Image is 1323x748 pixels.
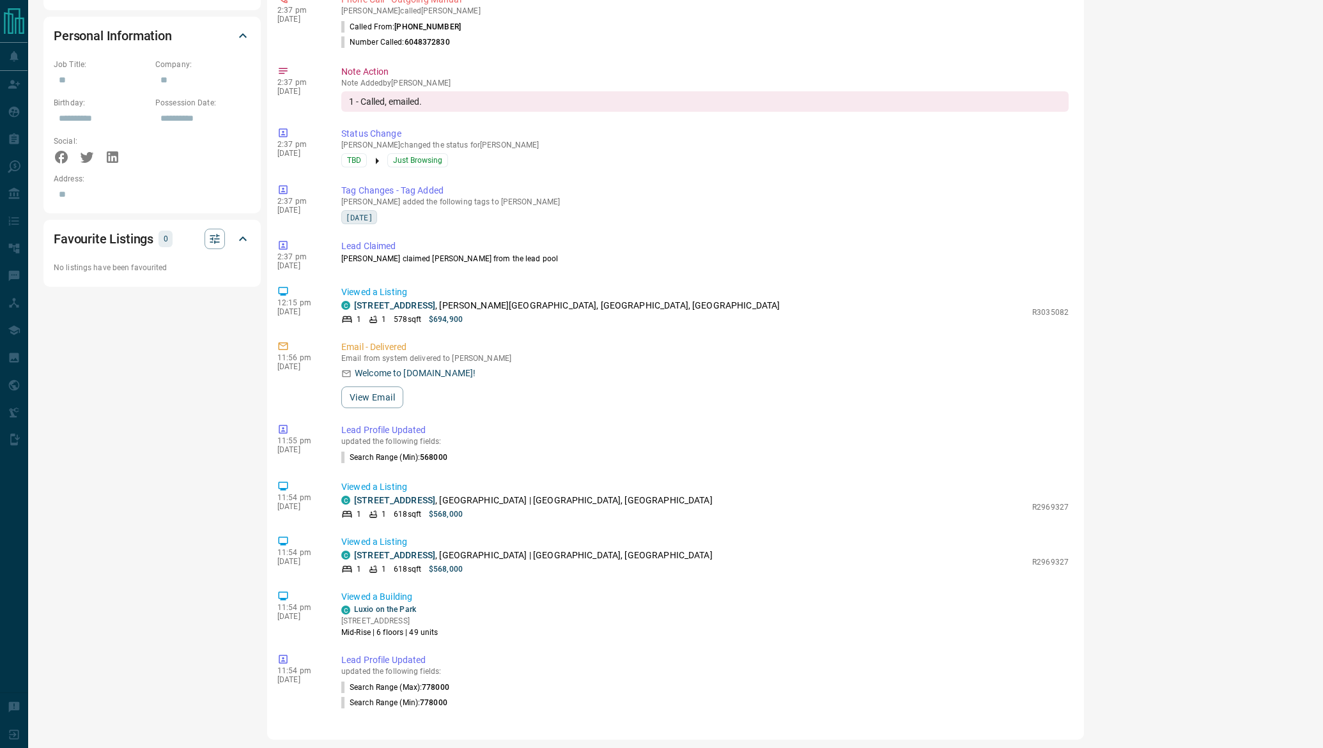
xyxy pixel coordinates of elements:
p: 11:54 pm [277,548,322,557]
a: [STREET_ADDRESS] [354,300,435,310]
p: 2:37 pm [277,140,322,149]
p: [DATE] [277,612,322,621]
p: [DATE] [277,557,322,566]
a: [STREET_ADDRESS] [354,495,435,505]
p: 11:55 pm [277,436,322,445]
p: updated the following fields: [341,667,1069,676]
span: 6048372830 [405,38,450,47]
p: 578 sqft [394,314,421,325]
p: [PERSON_NAME] claimed [PERSON_NAME] from the lead pool [341,253,1069,264]
p: R3035082 [1032,307,1069,318]
span: 778000 [420,698,447,707]
p: [PERSON_NAME] called [PERSON_NAME] [341,6,1069,15]
div: condos.ca [341,496,350,505]
span: [DATE] [346,211,373,224]
p: [DATE] [277,362,322,371]
p: 2:37 pm [277,78,322,87]
p: Note Added by [PERSON_NAME] [341,79,1069,88]
p: R2969327 [1032,501,1069,513]
p: 11:54 pm [277,666,322,675]
p: [DATE] [277,87,322,96]
p: Search Range (Max) : [341,682,449,693]
p: Called From: [341,21,461,33]
p: 1 [357,563,361,575]
p: [DATE] [277,307,322,316]
p: Number Called: [341,36,450,48]
span: Just Browsing [393,154,442,167]
p: Viewed a Listing [341,480,1069,494]
p: [DATE] [277,445,322,454]
p: No listings have been favourited [54,262,251,273]
span: TBD [347,154,361,167]
p: Possession Date: [155,97,251,109]
p: [DATE] [277,206,322,215]
p: 1 [357,314,361,325]
p: 2:37 pm [277,6,322,15]
p: $568,000 [429,563,463,575]
a: [STREET_ADDRESS] [354,550,435,560]
p: [PERSON_NAME] changed the status for [PERSON_NAME] [341,141,1069,149]
p: 1 [382,563,386,575]
p: Status Change [341,127,1069,141]
p: updated the following fields: [341,437,1069,446]
p: [DATE] [277,15,322,24]
p: Viewed a Listing [341,535,1069,549]
p: 618 sqft [394,563,421,575]
span: 778000 [422,683,449,692]
span: 568000 [420,453,447,462]
p: , [GEOGRAPHIC_DATA] | [GEOGRAPHIC_DATA], [GEOGRAPHIC_DATA] [354,494,713,507]
p: Saved Search Created [341,726,1069,739]
p: Search Range (Min) : [341,697,447,708]
p: [DATE] [277,502,322,511]
p: Lead Profile Updated [341,424,1069,437]
div: condos.ca [341,551,350,560]
div: Favourite Listings0 [54,224,251,254]
p: Viewed a Listing [341,286,1069,299]
p: Email - Delivered [341,340,1069,354]
p: R2969327 [1032,556,1069,568]
h2: Personal Information [54,26,172,46]
p: 0 [162,232,169,246]
p: [DATE] [277,149,322,158]
p: 11:56 pm [277,353,322,362]
p: 11:54 pm [277,603,322,612]
p: [DATE] [277,675,322,684]
h2: Favourite Listings [54,229,153,249]
p: [STREET_ADDRESS] [341,615,438,627]
p: Viewed a Building [341,590,1069,604]
p: Tag Changes - Tag Added [341,184,1069,197]
p: 2:37 pm [277,197,322,206]
p: 2:37 pm [277,252,322,261]
p: $694,900 [429,314,463,325]
span: [PHONE_NUMBER] [394,22,461,31]
p: , [PERSON_NAME][GEOGRAPHIC_DATA], [GEOGRAPHIC_DATA], [GEOGRAPHIC_DATA] [354,299,780,312]
p: Social: [54,135,149,147]
p: 1 [382,314,386,325]
p: Welcome to [DOMAIN_NAME]! [355,367,476,380]
p: Note Action [341,65,1069,79]
p: 12:15 pm [277,298,322,307]
p: [DATE] [277,261,322,270]
p: 1 [382,508,386,520]
a: Luxio on the Park [354,605,416,614]
p: Lead Profile Updated [341,653,1069,667]
p: Lead Claimed [341,240,1069,253]
p: Search Range (Min) : [341,452,447,463]
p: , [GEOGRAPHIC_DATA] | [GEOGRAPHIC_DATA], [GEOGRAPHIC_DATA] [354,549,713,562]
div: Personal Information [54,20,251,51]
p: Company: [155,59,251,70]
p: $568,000 [429,508,463,520]
button: View Email [341,386,403,408]
p: Job Title: [54,59,149,70]
p: Mid-Rise | 6 floors | 49 units [341,627,438,638]
p: Email from system delivered to [PERSON_NAME] [341,354,1069,363]
div: condos.ca [341,301,350,310]
div: 1 - Called, emailed. [341,91,1069,112]
p: Birthday: [54,97,149,109]
p: Address: [54,173,251,185]
div: condos.ca [341,606,350,614]
p: 618 sqft [394,508,421,520]
p: 1 [357,508,361,520]
p: [PERSON_NAME] added the following tags to [PERSON_NAME] [341,197,1069,206]
p: 11:54 pm [277,493,322,502]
